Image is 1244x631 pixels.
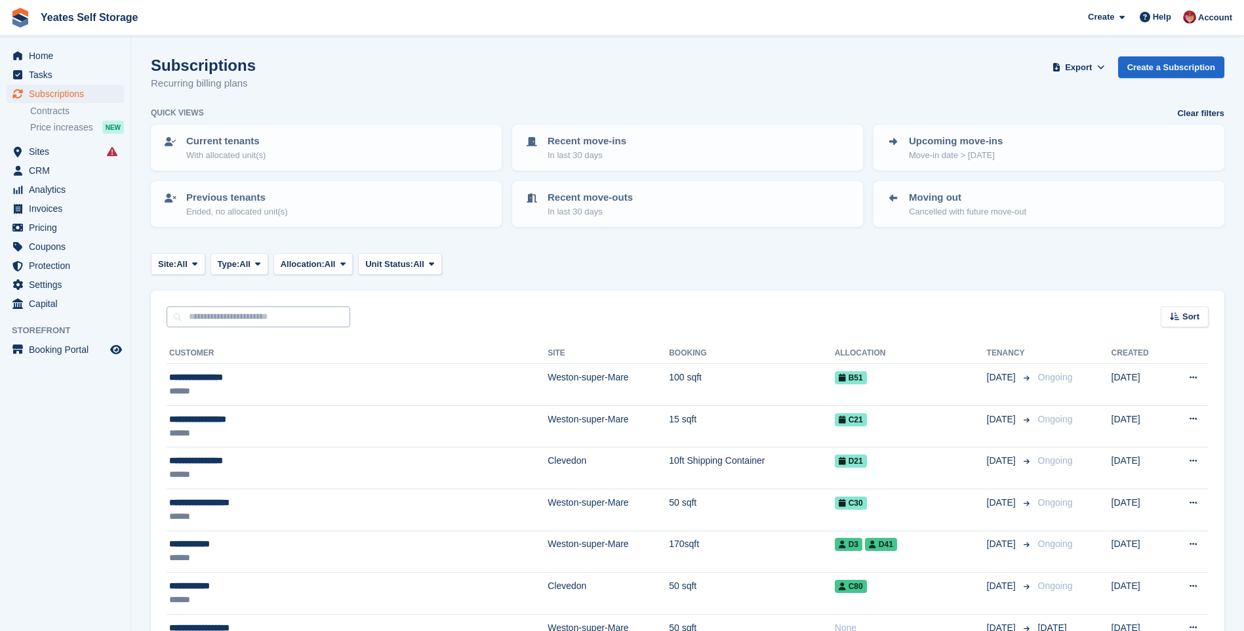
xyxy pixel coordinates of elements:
[987,371,1018,384] span: [DATE]
[211,253,268,275] button: Type: All
[7,142,124,161] a: menu
[7,340,124,359] a: menu
[987,537,1018,551] span: [DATE]
[987,413,1018,426] span: [DATE]
[1198,11,1232,24] span: Account
[29,295,108,313] span: Capital
[835,371,867,384] span: B51
[7,275,124,294] a: menu
[325,258,336,271] span: All
[12,324,130,337] span: Storefront
[7,161,124,180] a: menu
[29,142,108,161] span: Sites
[669,573,834,615] td: 50 sqft
[358,253,441,275] button: Unit Status: All
[513,126,862,169] a: Recent move-ins In last 30 days
[7,237,124,256] a: menu
[1065,61,1092,74] span: Export
[413,258,424,271] span: All
[1038,455,1073,466] span: Ongoing
[186,190,288,205] p: Previous tenants
[29,199,108,218] span: Invoices
[152,126,500,169] a: Current tenants With allocated unit(s)
[987,454,1018,468] span: [DATE]
[987,496,1018,510] span: [DATE]
[102,121,124,134] div: NEW
[158,258,176,271] span: Site:
[669,489,834,531] td: 50 sqft
[29,275,108,294] span: Settings
[669,364,834,406] td: 100 sqft
[669,343,834,364] th: Booking
[669,447,834,489] td: 10ft Shipping Container
[7,180,124,199] a: menu
[1153,10,1171,24] span: Help
[548,531,669,573] td: Weston-super-Mare
[7,47,124,65] a: menu
[29,47,108,65] span: Home
[29,180,108,199] span: Analytics
[30,121,93,134] span: Price increases
[7,256,124,275] a: menu
[835,497,867,510] span: C30
[281,258,325,271] span: Allocation:
[218,258,240,271] span: Type:
[29,237,108,256] span: Coupons
[875,126,1223,169] a: Upcoming move-ins Move-in date > [DATE]
[1038,497,1073,508] span: Ongoing
[548,134,626,149] p: Recent move-ins
[1112,405,1168,447] td: [DATE]
[548,405,669,447] td: Weston-super-Mare
[1183,10,1196,24] img: Wendie Tanner
[151,107,204,119] h6: Quick views
[835,538,862,551] span: D3
[186,134,266,149] p: Current tenants
[167,343,548,364] th: Customer
[548,447,669,489] td: Clevedon
[548,149,626,162] p: In last 30 days
[1112,573,1168,615] td: [DATE]
[548,190,633,205] p: Recent move-outs
[1088,10,1114,24] span: Create
[186,205,288,218] p: Ended, no allocated unit(s)
[273,253,353,275] button: Allocation: All
[835,580,867,593] span: C80
[1112,343,1168,364] th: Created
[29,256,108,275] span: Protection
[548,343,669,364] th: Site
[548,364,669,406] td: Weston-super-Mare
[30,105,124,117] a: Contracts
[151,76,256,91] p: Recurring billing plans
[987,579,1018,593] span: [DATE]
[151,56,256,74] h1: Subscriptions
[1112,531,1168,573] td: [DATE]
[835,343,987,364] th: Allocation
[7,66,124,84] a: menu
[7,295,124,313] a: menu
[875,182,1223,226] a: Moving out Cancelled with future move-out
[186,149,266,162] p: With allocated unit(s)
[1112,489,1168,531] td: [DATE]
[1182,310,1199,323] span: Sort
[909,149,1003,162] p: Move-in date > [DATE]
[987,343,1033,364] th: Tenancy
[835,413,867,426] span: C21
[1118,56,1224,78] a: Create a Subscription
[108,342,124,357] a: Preview store
[1177,107,1224,120] a: Clear filters
[29,218,108,237] span: Pricing
[1038,580,1073,591] span: Ongoing
[239,258,251,271] span: All
[30,120,124,134] a: Price increases NEW
[1038,414,1073,424] span: Ongoing
[7,199,124,218] a: menu
[365,258,413,271] span: Unit Status:
[1038,372,1073,382] span: Ongoing
[151,253,205,275] button: Site: All
[29,66,108,84] span: Tasks
[1050,56,1108,78] button: Export
[10,8,30,28] img: stora-icon-8386f47178a22dfd0bd8f6a31ec36ba5ce8667c1dd55bd0f319d3a0aa187defe.svg
[152,182,500,226] a: Previous tenants Ended, no allocated unit(s)
[865,538,897,551] span: D41
[1038,539,1073,549] span: Ongoing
